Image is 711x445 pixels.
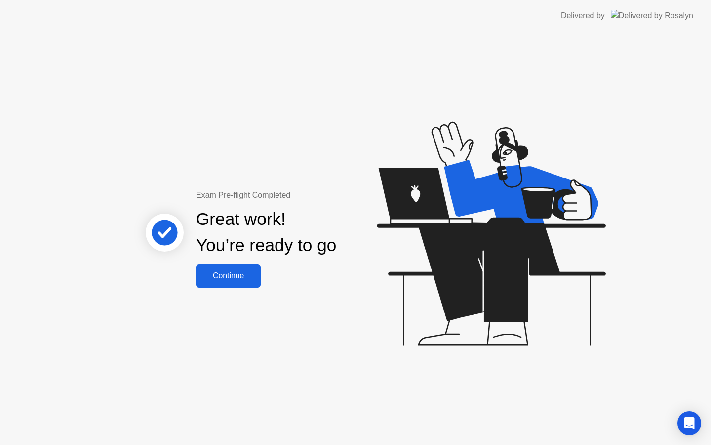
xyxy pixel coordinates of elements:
img: Delivered by Rosalyn [611,10,693,21]
div: Great work! You’re ready to go [196,206,336,259]
div: Continue [199,271,258,280]
div: Open Intercom Messenger [677,411,701,435]
div: Exam Pre-flight Completed [196,189,400,201]
div: Delivered by [561,10,605,22]
button: Continue [196,264,261,288]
